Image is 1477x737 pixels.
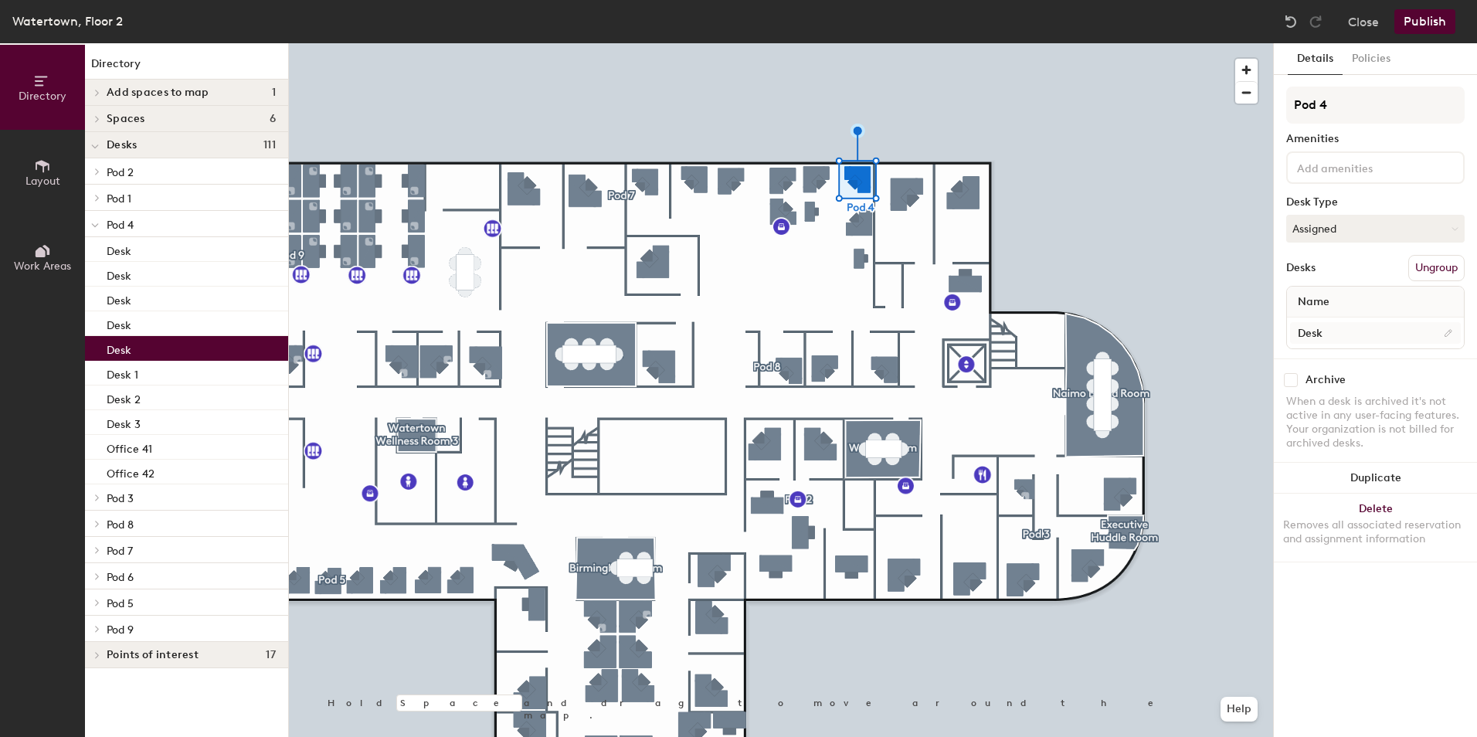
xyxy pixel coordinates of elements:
[1286,262,1316,274] div: Desks
[266,649,276,661] span: 17
[85,56,288,80] h1: Directory
[107,413,141,431] p: Desk 3
[1286,133,1465,145] div: Amenities
[19,90,66,103] span: Directory
[107,364,138,382] p: Desk 1
[107,219,134,232] span: Pod 4
[1290,288,1337,316] span: Name
[107,649,199,661] span: Points of interest
[1274,463,1477,494] button: Duplicate
[1288,43,1343,75] button: Details
[107,87,209,99] span: Add spaces to map
[1283,14,1299,29] img: Undo
[263,139,276,151] span: 111
[107,314,131,332] p: Desk
[1348,9,1379,34] button: Close
[107,240,131,258] p: Desk
[107,113,145,125] span: Spaces
[272,87,276,99] span: 1
[1394,9,1455,34] button: Publish
[1286,395,1465,450] div: When a desk is archived it's not active in any user-facing features. Your organization is not bil...
[25,175,60,188] span: Layout
[107,192,131,205] span: Pod 1
[1274,494,1477,562] button: DeleteRemoves all associated reservation and assignment information
[107,463,154,481] p: Office 42
[1221,697,1258,722] button: Help
[107,265,131,283] p: Desk
[107,290,131,307] p: Desk
[14,260,71,273] span: Work Areas
[107,545,133,558] span: Pod 7
[1308,14,1323,29] img: Redo
[107,438,152,456] p: Office 41
[107,597,134,610] span: Pod 5
[107,389,141,406] p: Desk 2
[1343,43,1400,75] button: Policies
[1290,322,1461,344] input: Unnamed desk
[1306,374,1346,386] div: Archive
[107,518,134,532] span: Pod 8
[107,492,134,505] span: Pod 3
[107,623,134,637] span: Pod 9
[1408,255,1465,281] button: Ungroup
[1283,518,1468,546] div: Removes all associated reservation and assignment information
[12,12,123,31] div: Watertown, Floor 2
[107,571,134,584] span: Pod 6
[1286,215,1465,243] button: Assigned
[1286,196,1465,209] div: Desk Type
[107,339,131,357] p: Desk
[270,113,276,125] span: 6
[1294,158,1433,176] input: Add amenities
[107,139,137,151] span: Desks
[107,166,134,179] span: Pod 2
